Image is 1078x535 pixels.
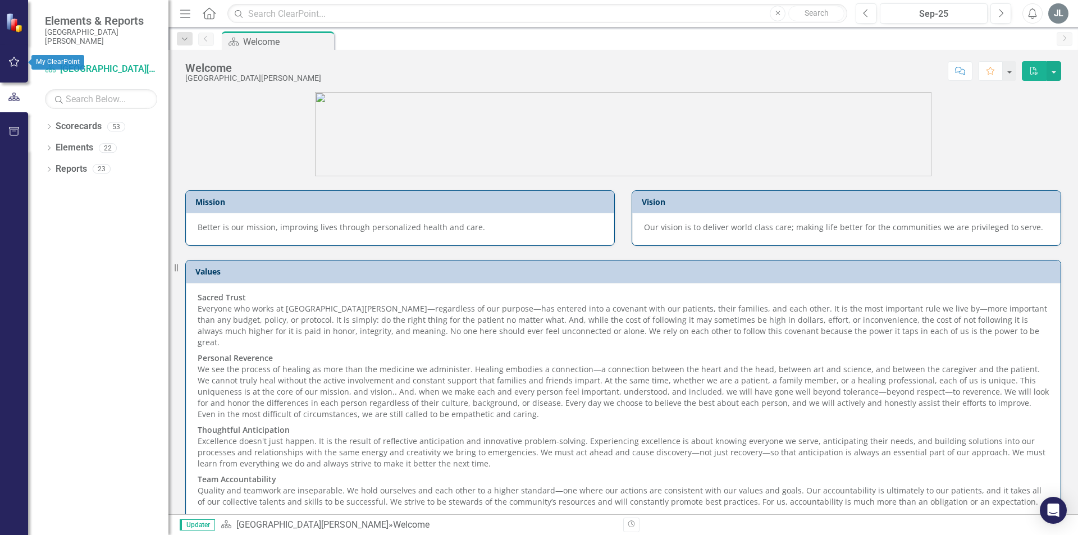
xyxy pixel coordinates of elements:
[198,292,246,303] strong: Sacred Trust
[644,222,1049,233] p: Our vision is to deliver world class care; making life better for the communities we are privileg...
[642,198,1055,206] h3: Vision
[198,424,290,435] strong: Thoughtful Anticipation
[221,519,615,532] div: »
[198,350,1049,422] p: We see the process of healing as more than the medicine we administer. Healing embodies a connect...
[805,8,829,17] span: Search
[198,292,1049,350] p: Everyone who works at [GEOGRAPHIC_DATA][PERSON_NAME]—regardless of our purpose—has entered into a...
[5,12,26,33] img: ClearPoint Strategy
[198,353,273,363] strong: Personal Reverence
[45,28,157,46] small: [GEOGRAPHIC_DATA][PERSON_NAME]
[31,55,84,70] div: My ClearPoint
[185,74,321,83] div: [GEOGRAPHIC_DATA][PERSON_NAME]
[45,63,157,76] a: [GEOGRAPHIC_DATA][PERSON_NAME]
[45,89,157,109] input: Search Below...
[56,120,102,133] a: Scorecards
[99,143,117,153] div: 22
[198,422,1049,472] p: Excellence doesn't just happen. It is the result of reflective anticipation and innovative proble...
[198,472,1049,510] p: Quality and teamwork are inseparable. We hold ourselves and each other to a higher standard—one w...
[195,198,609,206] h3: Mission
[56,163,87,176] a: Reports
[227,4,847,24] input: Search ClearPoint...
[93,164,111,174] div: 23
[45,14,157,28] span: Elements & Reports
[788,6,844,21] button: Search
[56,141,93,154] a: Elements
[198,222,602,233] p: Better is our mission, improving lives through personalized health and care.
[1040,497,1067,524] div: Open Intercom Messenger
[393,519,430,530] div: Welcome
[107,122,125,131] div: 53
[185,62,321,74] div: Welcome
[880,3,988,24] button: Sep-25
[198,512,259,523] strong: Creative Vitality
[315,92,931,176] img: SJRMC%20new%20logo%203.jpg
[195,267,1055,276] h3: Values
[236,519,389,530] a: [GEOGRAPHIC_DATA][PERSON_NAME]
[1048,3,1068,24] button: JL
[884,7,984,21] div: Sep-25
[198,474,276,484] strong: Team Accountability
[243,35,331,49] div: Welcome
[180,519,215,531] span: Updater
